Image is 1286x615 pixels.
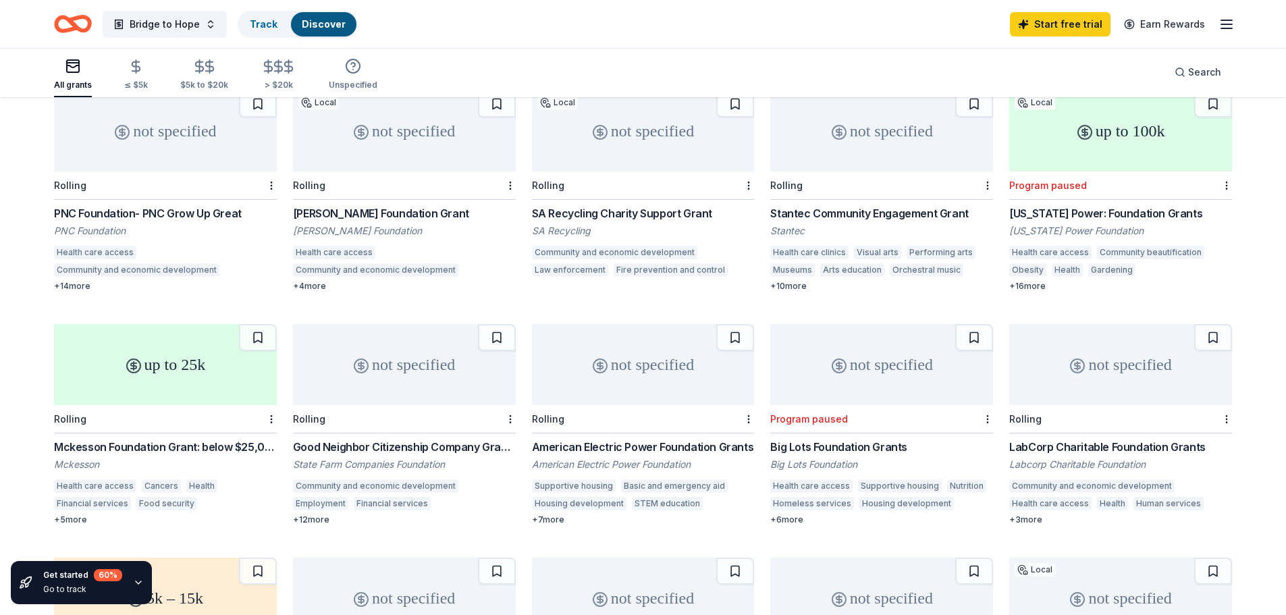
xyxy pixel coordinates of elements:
[770,281,993,292] div: + 10 more
[1009,205,1232,221] div: [US_STATE] Power: Foundation Grants
[1009,224,1232,238] div: [US_STATE] Power Foundation
[180,53,228,97] button: $5k to $20k
[621,479,728,493] div: Basic and emergency aid
[1009,90,1232,292] a: up to 100kLocalProgram paused[US_STATE] Power: Foundation Grants[US_STATE] Power FoundationHealth...
[1010,12,1110,36] a: Start free trial
[907,246,975,259] div: Performing arts
[54,479,136,493] div: Health care access
[820,263,884,277] div: Arts education
[854,246,901,259] div: Visual arts
[532,90,755,171] div: not specified
[54,439,277,455] div: Mckesson Foundation Grant: below $25,000
[54,263,219,277] div: Community and economic development
[293,514,516,525] div: + 12 more
[329,53,377,97] button: Unspecified
[43,584,122,595] div: Go to track
[1009,281,1232,292] div: + 16 more
[532,324,755,405] div: not specified
[293,205,516,221] div: [PERSON_NAME] Foundation Grant
[293,281,516,292] div: + 4 more
[186,479,217,493] div: Health
[532,180,564,191] div: Rolling
[1009,413,1042,425] div: Rolling
[54,90,277,171] div: not specified
[293,263,458,277] div: Community and economic development
[261,80,296,90] div: > $20k
[293,180,325,191] div: Rolling
[54,80,92,90] div: All grants
[1009,246,1092,259] div: Health care access
[532,246,697,259] div: Community and economic development
[1133,497,1204,510] div: Human services
[136,497,197,510] div: Food security
[532,205,755,221] div: SA Recycling Charity Support Grant
[614,263,728,277] div: Fire prevention and control
[54,246,136,259] div: Health care access
[293,90,516,292] a: not specifiedLocalRolling[PERSON_NAME] Foundation Grant[PERSON_NAME] FoundationHealth care access...
[293,479,458,493] div: Community and economic development
[770,324,993,525] a: not specifiedProgram pausedBig Lots Foundation GrantsBig Lots FoundationHealth care accessSupport...
[54,205,277,221] div: PNC Foundation- PNC Grow Up Great
[1015,96,1055,109] div: Local
[1097,246,1204,259] div: Community beautification
[54,413,86,425] div: Rolling
[293,439,516,455] div: Good Neighbor Citizenship Company Grants
[293,224,516,238] div: [PERSON_NAME] Foundation
[770,324,993,405] div: not specified
[770,90,993,171] div: not specified
[1009,514,1232,525] div: + 3 more
[1009,90,1232,171] div: up to 100k
[1088,263,1135,277] div: Gardening
[1009,439,1232,455] div: LabCorp Charitable Foundation Grants
[632,497,703,510] div: STEM education
[293,90,516,171] div: not specified
[770,497,854,510] div: Homeless services
[130,16,200,32] span: Bridge to Hope
[54,8,92,40] a: Home
[250,18,277,30] a: Track
[532,479,616,493] div: Supportive housing
[537,96,578,109] div: Local
[298,96,339,109] div: Local
[770,224,993,238] div: Stantec
[54,90,277,292] a: not specifiedRollingPNC Foundation- PNC Grow Up GreatPNC FoundationHealth care accessCommunity an...
[54,53,92,97] button: All grants
[329,80,377,90] div: Unspecified
[770,479,853,493] div: Health care access
[94,569,122,581] div: 60 %
[532,224,755,238] div: SA Recycling
[1015,563,1055,577] div: Local
[261,53,296,97] button: > $20k
[1052,263,1083,277] div: Health
[238,11,358,38] button: TrackDiscover
[890,263,963,277] div: Orchestral music
[124,80,148,90] div: ≤ $5k
[54,514,277,525] div: + 5 more
[43,569,122,581] div: Get started
[770,90,993,292] a: not specifiedRollingStantec Community Engagement GrantStantecHealth care clinicsVisual artsPerfor...
[54,180,86,191] div: Rolling
[1164,59,1232,86] button: Search
[293,246,375,259] div: Health care access
[1009,180,1087,191] div: Program paused
[532,413,564,425] div: Rolling
[532,90,755,281] a: not specifiedLocalRollingSA Recycling Charity Support GrantSA RecyclingCommunity and economic dev...
[859,497,954,510] div: Housing development
[770,263,815,277] div: Museums
[124,53,148,97] button: ≤ $5k
[1188,64,1221,80] span: Search
[1009,324,1232,525] a: not specifiedRollingLabCorp Charitable Foundation GrantsLabcorp Charitable FoundationCommunity an...
[203,497,265,510] div: Disaster relief
[142,479,181,493] div: Cancers
[532,263,608,277] div: Law enforcement
[770,180,803,191] div: Rolling
[858,479,942,493] div: Supportive housing
[54,497,131,510] div: Financial services
[770,413,848,425] div: Program paused
[293,413,325,425] div: Rolling
[1116,12,1213,36] a: Earn Rewards
[770,514,993,525] div: + 6 more
[293,458,516,471] div: State Farm Companies Foundation
[293,497,348,510] div: Employment
[103,11,227,38] button: Bridge to Hope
